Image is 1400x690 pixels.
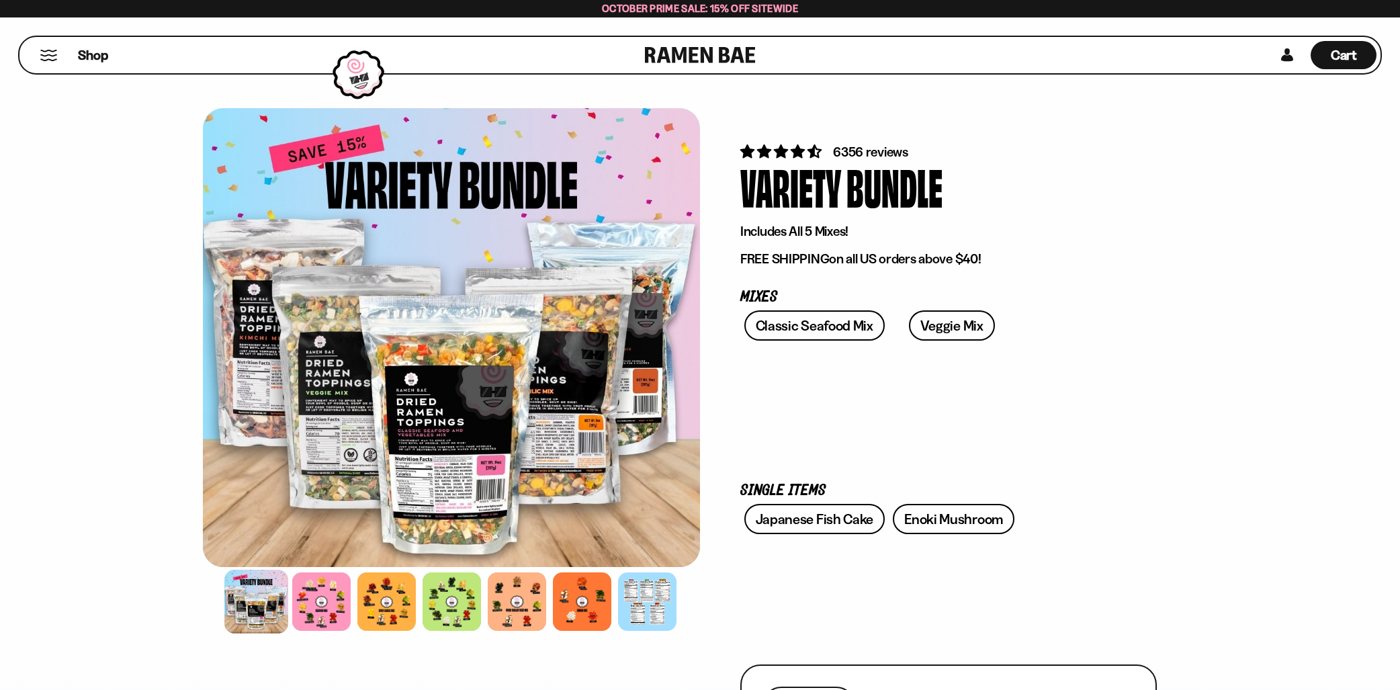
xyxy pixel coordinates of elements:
span: 6356 reviews [833,144,908,160]
span: October Prime Sale: 15% off Sitewide [602,2,798,15]
div: Variety [740,161,841,212]
p: Includes All 5 Mixes! [740,223,1157,240]
a: Veggie Mix [909,310,995,341]
span: 4.63 stars [740,143,824,160]
button: Mobile Menu Trigger [40,50,58,61]
p: Mixes [740,291,1157,304]
a: Japanese Fish Cake [744,504,885,534]
a: Shop [78,41,108,69]
p: on all US orders above $40! [740,251,1157,267]
div: Bundle [846,161,943,212]
div: Cart [1311,37,1376,73]
strong: FREE SHIPPING [740,251,829,267]
p: Single Items [740,484,1157,497]
span: Shop [78,46,108,64]
a: Enoki Mushroom [893,504,1014,534]
span: Cart [1331,47,1357,63]
a: Classic Seafood Mix [744,310,885,341]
